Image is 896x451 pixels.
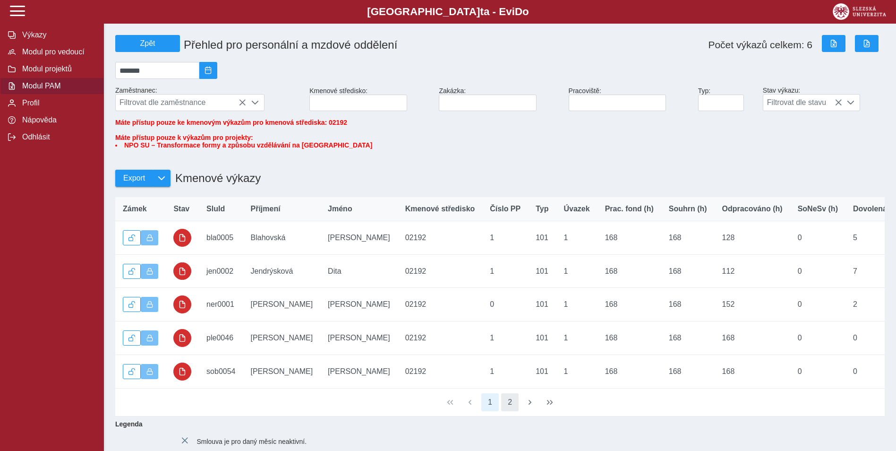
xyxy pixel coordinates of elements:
[790,221,845,255] td: 0
[398,321,483,355] td: 02192
[199,355,243,388] td: sob0054
[115,35,180,52] button: Zpět
[123,330,141,346] button: Odemknout výkaz.
[833,3,886,20] img: logo_web_su.png
[482,254,528,288] td: 1
[19,65,96,73] span: Modul projektů
[173,205,189,213] span: Stav
[528,254,556,288] td: 101
[171,167,261,190] h1: Kmenové výkazy
[556,254,597,288] td: 1
[715,221,790,255] td: 128
[320,254,398,288] td: Dita
[243,355,321,388] td: [PERSON_NAME]
[123,205,147,213] span: Zámek
[141,230,159,245] button: Výkaz uzamčen.
[199,288,243,321] td: ner0001
[328,205,352,213] span: Jméno
[398,254,483,288] td: 02192
[243,288,321,321] td: [PERSON_NAME]
[141,364,159,379] button: Výkaz uzamčen.
[790,321,845,355] td: 0
[141,264,159,279] button: Výkaz uzamčen.
[19,48,96,56] span: Modul pro vedoucí
[522,6,529,17] span: o
[111,416,881,432] b: Legenda
[320,321,398,355] td: [PERSON_NAME]
[481,393,499,411] button: 1
[123,297,141,312] button: Odemknout výkaz.
[715,355,790,388] td: 168
[563,205,589,213] span: Úvazek
[19,133,96,141] span: Odhlásit
[708,39,812,51] span: Počet výkazů celkem: 6
[790,355,845,388] td: 0
[173,329,191,347] button: uzamčeno
[694,83,759,115] div: Typ:
[141,297,159,312] button: Výkaz uzamčen.
[528,288,556,321] td: 101
[763,95,842,111] span: Filtrovat dle stavu
[528,355,556,388] td: 101
[306,83,435,115] div: Kmenové středisko:
[115,141,885,149] li: NPO SU – Transformace formy a způsobu vzdělávání na [GEOGRAPHIC_DATA]
[482,221,528,255] td: 1
[556,288,597,321] td: 1
[251,205,281,213] span: Příjmení
[556,321,597,355] td: 1
[320,221,398,255] td: [PERSON_NAME]
[115,119,347,126] span: Máte přístup pouze ke kmenovým výkazům pro kmenová střediska: 02192
[398,221,483,255] td: 02192
[28,6,868,18] b: [GEOGRAPHIC_DATA] a - Evi
[597,321,661,355] td: 168
[482,321,528,355] td: 1
[173,363,191,381] button: uzamčeno
[196,437,307,445] span: Smlouva je pro daný měsíc neaktivní.
[111,83,306,115] div: Zaměstnanec:
[855,35,879,52] button: Export do PDF
[123,230,141,245] button: Odemknout výkaz.
[482,288,528,321] td: 0
[661,321,715,355] td: 168
[19,31,96,39] span: Výkazy
[556,221,597,255] td: 1
[480,6,483,17] span: t
[822,35,845,52] button: Export do Excelu
[597,288,661,321] td: 168
[597,221,661,255] td: 168
[206,205,225,213] span: SluId
[597,355,661,388] td: 168
[798,205,838,213] span: SoNeSv (h)
[405,205,475,213] span: Kmenové středisko
[173,295,191,313] button: uzamčeno
[115,170,153,187] button: Export
[173,262,191,280] button: uzamčeno
[116,95,246,111] span: Filtrovat dle zaměstnance
[19,99,96,107] span: Profil
[199,221,243,255] td: bla0005
[320,355,398,388] td: [PERSON_NAME]
[501,393,519,411] button: 2
[141,330,159,346] button: Výkaz uzamčen.
[536,205,548,213] span: Typ
[790,288,845,321] td: 0
[482,355,528,388] td: 1
[119,39,176,48] span: Zpět
[123,364,141,379] button: Odemknout výkaz.
[173,229,191,247] button: uzamčeno
[790,254,845,288] td: 0
[759,83,888,115] div: Stav výkazu:
[661,221,715,255] td: 168
[199,254,243,288] td: jen0002
[115,134,885,149] span: Máte přístup pouze k výkazům pro projekty:
[180,35,569,55] h1: Přehled pro personální a mzdové oddělení
[715,254,790,288] td: 112
[320,288,398,321] td: [PERSON_NAME]
[398,288,483,321] td: 02192
[243,221,321,255] td: Blahovská
[528,221,556,255] td: 101
[243,254,321,288] td: Jendrýsková
[199,62,217,79] button: 2025/08
[722,205,783,213] span: Odpracováno (h)
[661,288,715,321] td: 168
